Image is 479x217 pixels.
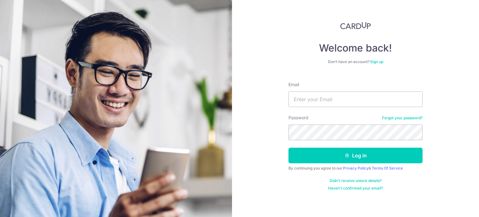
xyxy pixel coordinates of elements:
[382,116,423,121] a: Forgot your password?
[288,166,423,171] div: By continuing you agree to our &
[372,166,403,170] a: Terms Of Service
[288,59,423,64] div: Don’t have an account?
[288,42,423,54] h4: Welcome back!
[288,91,423,107] input: Enter your Email
[328,186,383,191] a: Haven't confirmed your email?
[288,148,423,163] button: Log in
[370,59,383,64] a: Sign up
[330,178,382,183] a: Didn't receive unlock details?
[343,166,369,170] a: Privacy Policy
[288,81,299,88] label: Email
[288,115,308,121] label: Password
[340,22,371,29] img: CardUp Logo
